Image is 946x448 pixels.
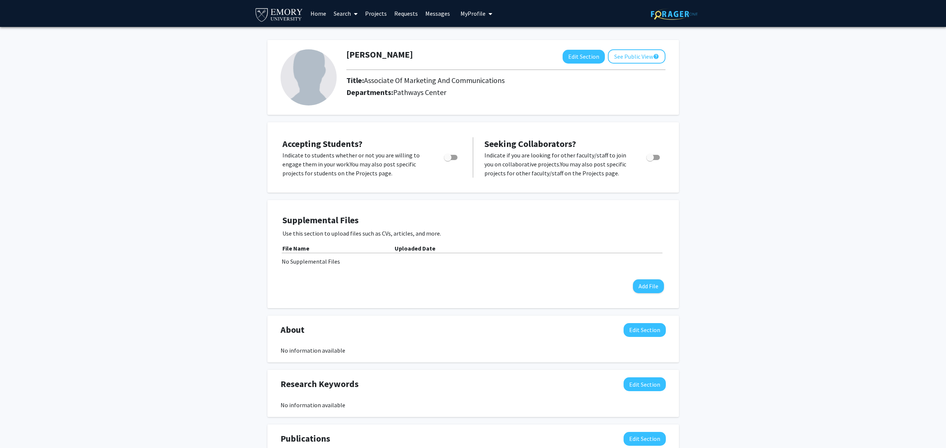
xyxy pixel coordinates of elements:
[254,6,304,23] img: Emory University Logo
[281,401,666,409] div: No information available
[282,245,309,252] b: File Name
[393,88,446,97] span: Pathways Center
[346,76,505,85] h2: Title:
[281,432,330,445] span: Publications
[282,151,430,178] p: Indicate to students whether or not you are willing to engage them in your work. You may also pos...
[624,323,666,337] button: Edit About
[282,257,665,266] div: No Supplemental Files
[484,138,576,150] span: Seeking Collaborators?
[307,0,330,27] a: Home
[364,76,505,85] span: Associate Of Marketing And Communications
[624,432,666,446] button: Edit Publications
[395,245,435,252] b: Uploaded Date
[346,49,413,60] h1: [PERSON_NAME]
[282,215,664,226] h4: Supplemental Files
[281,49,337,105] img: Profile Picture
[422,0,454,27] a: Messages
[651,8,698,20] img: ForagerOne Logo
[608,49,665,64] button: See Public View
[653,52,659,61] mat-icon: help
[281,323,304,337] span: About
[282,229,664,238] p: Use this section to upload files such as CVs, articles, and more.
[624,377,666,391] button: Edit Research Keywords
[281,346,666,355] div: No information available
[341,88,671,97] h2: Departments:
[633,279,664,293] button: Add File
[563,50,605,64] button: Edit Section
[282,138,362,150] span: Accepting Students?
[643,151,664,162] div: Toggle
[391,0,422,27] a: Requests
[281,377,359,391] span: Research Keywords
[330,0,361,27] a: Search
[484,151,632,178] p: Indicate if you are looking for other faculty/staff to join you on collaborative projects. You ma...
[441,151,462,162] div: Toggle
[361,0,391,27] a: Projects
[460,10,486,17] span: My Profile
